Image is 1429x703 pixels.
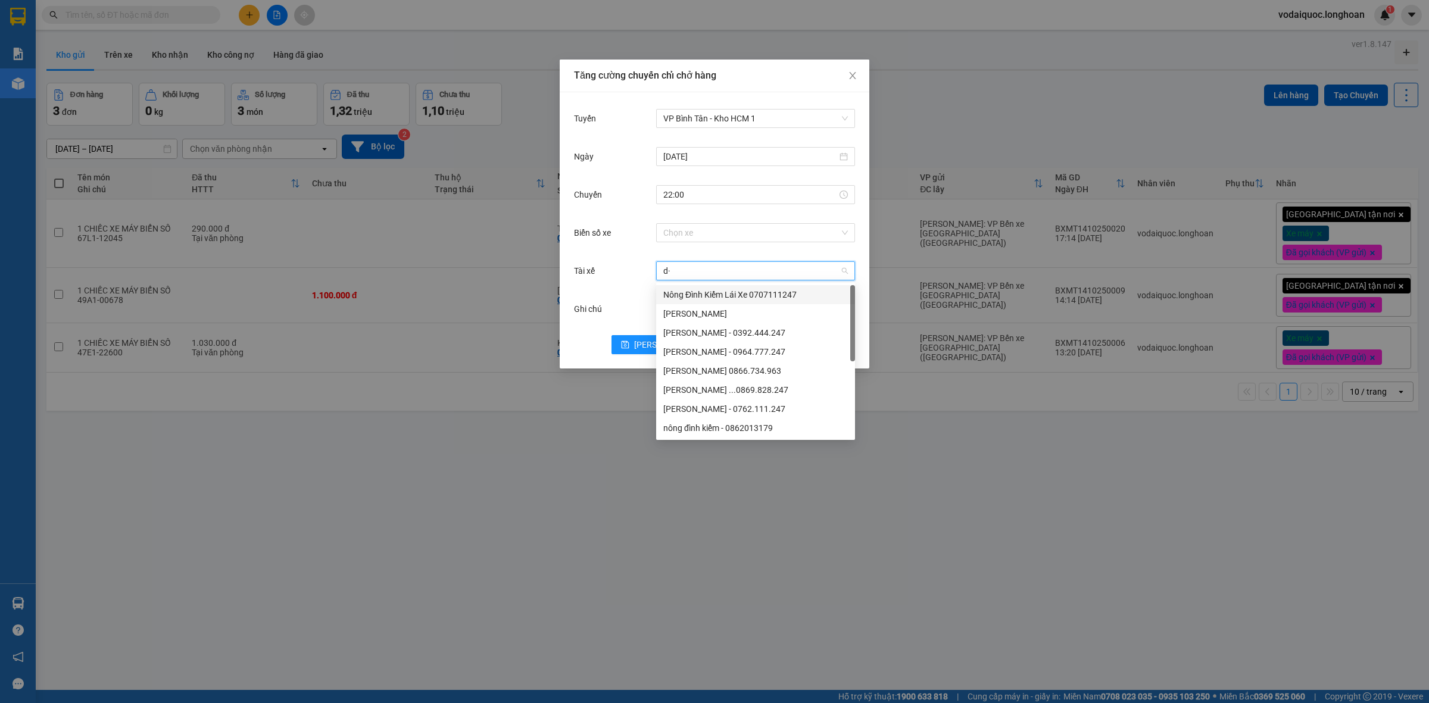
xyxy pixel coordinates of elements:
button: save[PERSON_NAME] [611,335,707,354]
div: Nguyễn Đức Anh 0866.734.963 [656,361,855,380]
div: Phạm Xuân Đạm - 0392.444.247 [656,323,855,342]
div: Nguyễn Xuân Đạt Lái Xe [656,304,855,323]
label: Chuyến [574,190,608,199]
div: Nông Đình Kiểm Lái Xe 0707111247 [656,285,855,304]
label: Tuyến [574,114,602,123]
label: Ghi chú [574,304,608,314]
span: save [621,340,629,350]
input: Chuyến [663,188,837,201]
div: [PERSON_NAME] 0866.734.963 [663,364,848,377]
div: [PERSON_NAME] - 0762.111.247 [663,402,848,415]
div: nông đình kiểm - 0862013179 [663,421,848,435]
div: Tăng cường chuyến chỉ chở hàng [574,69,855,82]
div: [PERSON_NAME] - 0392.444.247 [663,326,848,339]
div: Đinh Văn Mệnh - 0762.111.247 [656,399,855,418]
div: Đào Công Khoa - 0964.777.247 [656,342,855,361]
button: Close [836,60,869,93]
div: [PERSON_NAME] ...0869.828.247 [663,383,848,396]
label: Biển số xe [574,228,617,238]
span: close [848,71,857,80]
input: Tài xế [663,262,840,280]
div: nguyễn tiến dũng ...0869.828.247 [656,380,855,399]
div: [PERSON_NAME] [663,307,848,320]
span: VP Bình Tân - Kho HCM 1 [663,110,848,127]
label: Ngày [574,152,600,161]
div: nông đình kiểm - 0862013179 [656,418,855,438]
div: Nông Đình Kiểm Lái Xe 0707111247 [663,288,848,301]
input: Ngày [663,150,837,163]
label: Tài xế [574,266,601,276]
div: [PERSON_NAME] - 0964.777.247 [663,345,848,358]
input: Biển số xe [663,224,840,242]
span: [PERSON_NAME] [634,338,698,351]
